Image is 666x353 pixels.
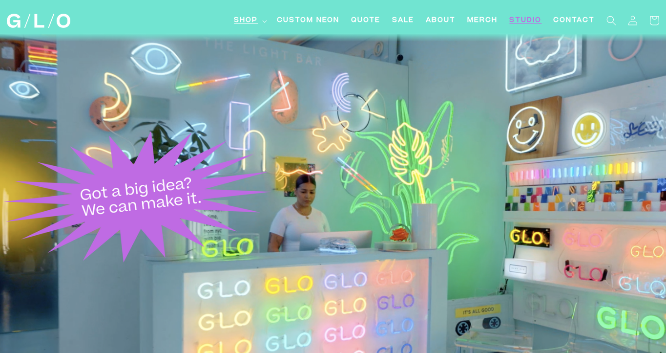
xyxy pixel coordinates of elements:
a: SALE [386,10,420,32]
img: GLO Studio [7,14,70,28]
span: Studio [509,16,541,26]
a: Quote [345,10,386,32]
span: About [426,16,456,26]
a: Contact [547,10,601,32]
span: Contact [553,16,595,26]
summary: Shop [228,10,271,32]
span: Shop [234,16,258,26]
a: Custom Neon [271,10,345,32]
span: SALE [392,16,414,26]
span: Custom Neon [277,16,339,26]
span: Merch [467,16,498,26]
a: GLO Studio [3,10,74,32]
a: Studio [503,10,547,32]
summary: Search [601,10,622,31]
a: About [420,10,461,32]
iframe: Chat Widget [617,306,666,353]
span: Quote [351,16,380,26]
a: Merch [461,10,503,32]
